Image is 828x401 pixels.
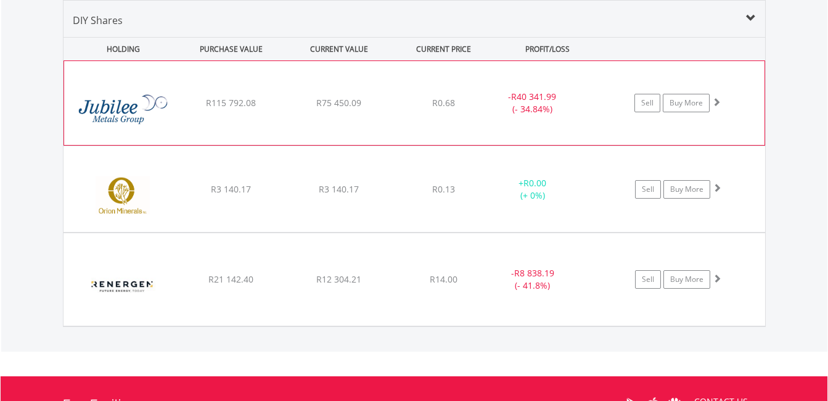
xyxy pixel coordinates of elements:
[635,180,661,199] a: Sell
[663,180,710,199] a: Buy More
[514,267,554,279] span: R8 838.19
[486,91,578,115] div: - (- 34.84%)
[70,249,176,323] img: EQU.ZA.REN.png
[70,76,176,142] img: EQU.ZA.JBL.png
[287,38,392,60] div: CURRENT VALUE
[316,273,361,285] span: R12 304.21
[179,38,284,60] div: PURCHASE VALUE
[495,38,601,60] div: PROFIT/LOSS
[430,273,457,285] span: R14.00
[432,97,455,109] span: R0.68
[208,273,253,285] span: R21 142.40
[523,177,546,189] span: R0.00
[206,97,256,109] span: R115 792.08
[663,270,710,289] a: Buy More
[634,94,660,112] a: Sell
[486,177,580,202] div: + (+ 0%)
[432,183,455,195] span: R0.13
[486,267,580,292] div: - (- 41.8%)
[211,183,251,195] span: R3 140.17
[511,91,556,102] span: R40 341.99
[316,97,361,109] span: R75 450.09
[70,162,176,228] img: EQU.ZA.ORN.png
[319,183,359,195] span: R3 140.17
[635,270,661,289] a: Sell
[663,94,710,112] a: Buy More
[73,14,123,27] span: DIY Shares
[394,38,492,60] div: CURRENT PRICE
[64,38,176,60] div: HOLDING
